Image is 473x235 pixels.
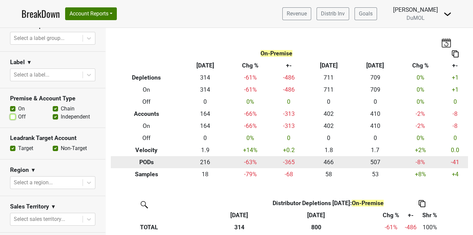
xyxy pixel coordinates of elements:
a: Goals [354,7,377,20]
td: 0 % [398,72,442,84]
th: Velocity [111,144,182,156]
th: Samples [111,168,182,180]
span: ▼ [31,166,36,174]
th: Aug '24: activate to sort column ascending [253,209,379,221]
th: Off [111,96,182,108]
td: -313 [272,120,305,132]
td: 314 [182,84,229,96]
label: Non-Target [61,144,87,152]
td: -2 % [398,108,442,120]
th: [DATE] [182,60,229,72]
td: 0 [442,132,468,144]
td: 0 % [398,84,442,96]
td: +2 % [398,144,442,156]
img: Copy to clipboard [419,200,425,207]
td: 0 [182,132,229,144]
img: Copy to clipboard [452,50,459,57]
td: -8 [442,120,468,132]
td: 711 [305,72,352,84]
td: -8 [442,108,468,120]
th: Depletions [111,72,182,84]
th: On [111,120,182,132]
td: -486 [272,72,305,84]
td: 711 [305,84,352,96]
td: 314 [182,72,229,84]
td: 709 [352,84,398,96]
td: 0 [272,132,305,144]
td: 0 [352,96,398,108]
td: 0 [305,132,352,144]
th: Aug '25: activate to sort column ascending [225,209,253,221]
label: Target [18,144,33,152]
td: 0 [272,96,305,108]
td: 0 % [398,132,442,144]
td: 709 [352,72,398,84]
td: -8 % [398,156,442,168]
td: -2 % [398,120,442,132]
th: TOTAL [138,221,225,233]
td: 0 [352,132,398,144]
td: 0 % [229,132,272,144]
th: +- [442,60,468,72]
span: -486 [405,224,417,231]
td: 507 [352,156,398,168]
span: On-Premise [261,50,292,57]
th: +-: activate to sort column ascending [403,209,418,221]
td: +8 % [398,168,442,180]
td: 164 [182,108,229,120]
img: last_updated_date [441,38,451,47]
td: -63 % [229,156,272,168]
td: 410 [352,120,398,132]
span: ▼ [51,203,56,211]
label: Off [18,113,26,121]
td: +14 % [229,144,272,156]
td: 216 [182,156,229,168]
th: Off [111,132,182,144]
td: 1.7 [352,144,398,156]
td: 58 [305,168,352,180]
td: 0.0 [442,144,468,156]
div: [PERSON_NAME] [393,5,438,14]
th: Shr %: activate to sort column ascending [418,209,441,221]
th: Chg % [398,60,442,72]
td: -41 [442,156,468,168]
td: +0.2 [272,144,305,156]
td: -68 [272,168,305,180]
td: 0 % [398,96,442,108]
td: 0 [182,96,229,108]
th: [DATE] [305,60,352,72]
span: -61% [384,224,397,231]
label: On [18,105,25,113]
th: Chg %: activate to sort column ascending [379,209,403,221]
td: +1 [442,72,468,84]
td: 466 [305,156,352,168]
th: +- [272,60,305,72]
td: 100% [418,221,441,233]
label: Independent [61,113,90,121]
a: Revenue [282,7,311,20]
td: 53 [352,168,398,180]
span: On-Premise [352,200,384,206]
h3: Leadrank Target Account [10,135,95,142]
a: BreakDown [21,7,60,21]
td: 402 [305,120,352,132]
span: ▼ [27,58,32,66]
h3: Label [10,59,25,66]
span: DuMOL [407,15,425,21]
label: Chain [61,105,75,113]
h3: Premise & Account Type [10,95,95,102]
a: Distrib Inv [317,7,349,20]
h3: Region [10,167,29,174]
button: Account Reports [65,7,117,20]
td: -486 [272,84,305,96]
td: 164 [182,120,229,132]
img: Dropdown Menu [443,10,452,18]
th: On [111,84,182,96]
td: -66 % [229,120,272,132]
td: -61 % [229,72,272,84]
td: 402 [305,108,352,120]
td: 410 [352,108,398,120]
th: 800 [253,221,379,233]
th: Distributor Depletions [DATE] : [253,197,403,209]
th: Chg % [229,60,272,72]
